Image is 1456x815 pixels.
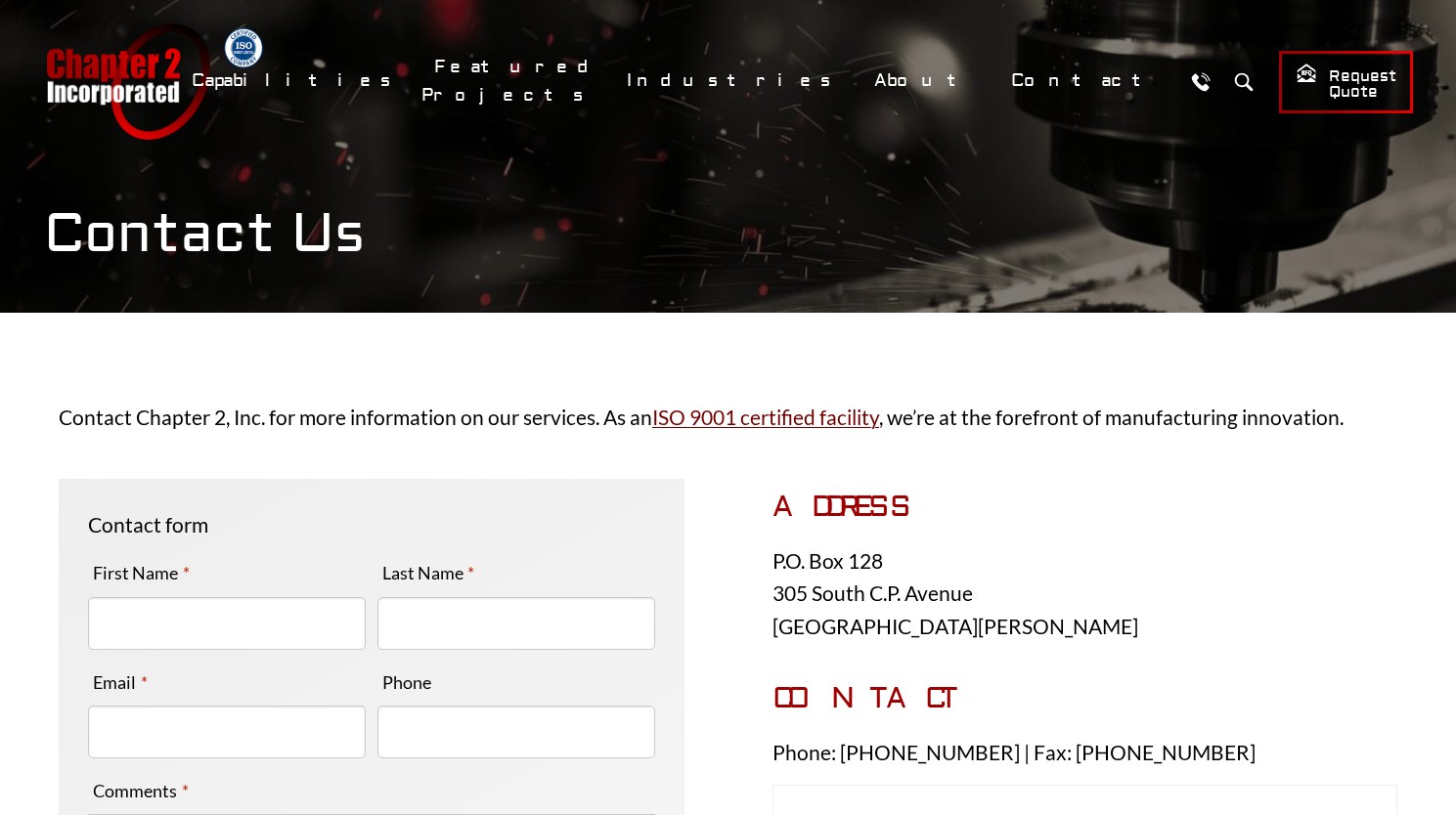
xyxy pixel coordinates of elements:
[377,666,436,698] label: Phone
[1226,64,1262,100] button: Search
[652,405,879,429] a: ISO 9001 certified facility
[772,681,1398,716] h3: CONTACT
[998,60,1173,102] a: Contact
[88,508,655,541] p: Contact form
[861,60,989,102] a: About
[421,46,604,116] a: Featured Projects
[772,736,1398,769] p: Phone: [PHONE_NUMBER] | Fax: [PHONE_NUMBER]
[59,401,1397,434] p: Contact Chapter 2, Inc. for more information on our services. As an , we’re at the forefront of m...
[772,544,1398,643] p: P.O. Box 128 305 South C.P. Avenue [GEOGRAPHIC_DATA][PERSON_NAME]
[44,23,210,140] a: Chapter 2 Incorporated
[1296,63,1396,103] span: Request Quote
[179,60,412,102] a: Capabilities
[88,775,194,806] label: Comments
[772,490,1398,525] h3: ADDRESS
[88,557,195,588] label: First Name
[614,60,852,102] a: Industries
[88,666,153,698] label: Email
[44,201,1413,267] h1: Contact Us
[1279,51,1413,113] a: Request Quote
[377,557,480,588] label: Last Name
[1183,64,1219,100] a: Call Us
